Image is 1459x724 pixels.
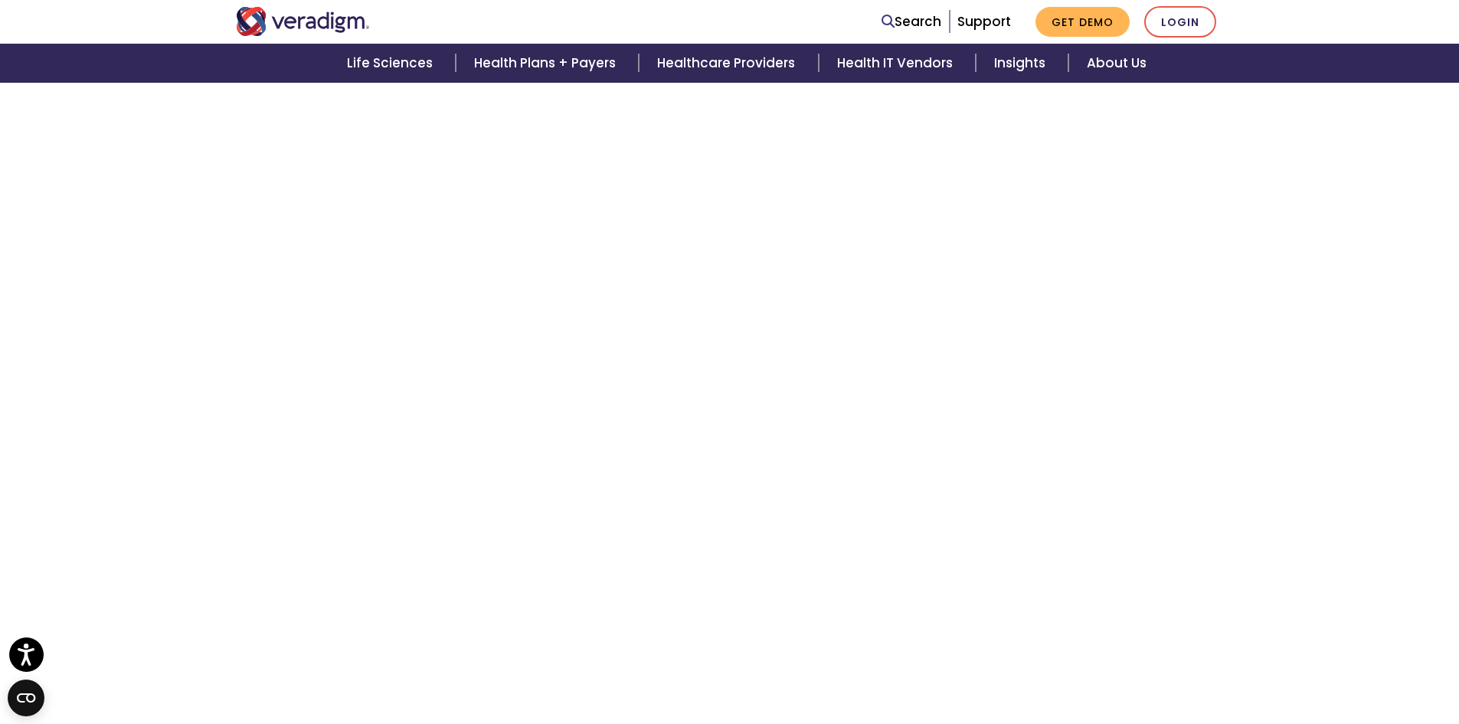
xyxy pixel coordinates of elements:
[976,44,1068,83] a: Insights
[1035,7,1130,37] a: Get Demo
[329,44,456,83] a: Life Sciences
[236,7,370,36] img: Veradigm logo
[957,12,1011,31] a: Support
[1165,614,1441,706] iframe: Drift Chat Widget
[882,11,941,32] a: Search
[1144,6,1216,38] a: Login
[8,680,44,716] button: Open CMP widget
[639,44,818,83] a: Healthcare Providers
[819,44,976,83] a: Health IT Vendors
[456,44,639,83] a: Health Plans + Payers
[1068,44,1165,83] a: About Us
